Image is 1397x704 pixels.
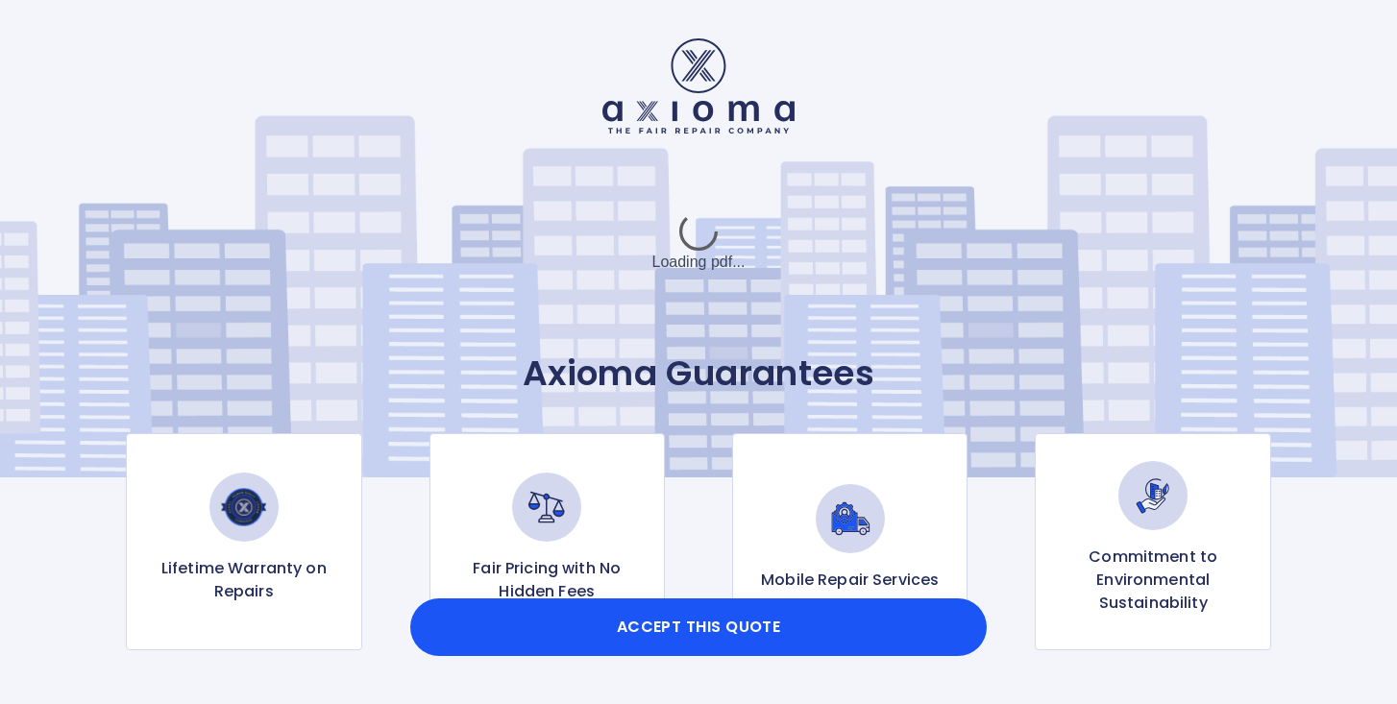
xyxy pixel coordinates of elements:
[512,473,581,542] img: Fair Pricing with No Hidden Fees
[816,484,885,553] img: Mobile Repair Services
[142,557,345,603] p: Lifetime Warranty on Repairs
[209,473,279,542] img: Lifetime Warranty on Repairs
[1051,546,1254,615] p: Commitment to Environmental Sustainability
[1118,461,1188,530] img: Commitment to Environmental Sustainability
[446,557,649,603] p: Fair Pricing with No Hidden Fees
[761,569,939,592] p: Mobile Repair Services
[554,195,843,291] div: Loading pdf...
[410,598,987,656] button: Accept this Quote
[602,38,795,134] img: Logo
[44,352,1353,395] p: Axioma Guarantees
